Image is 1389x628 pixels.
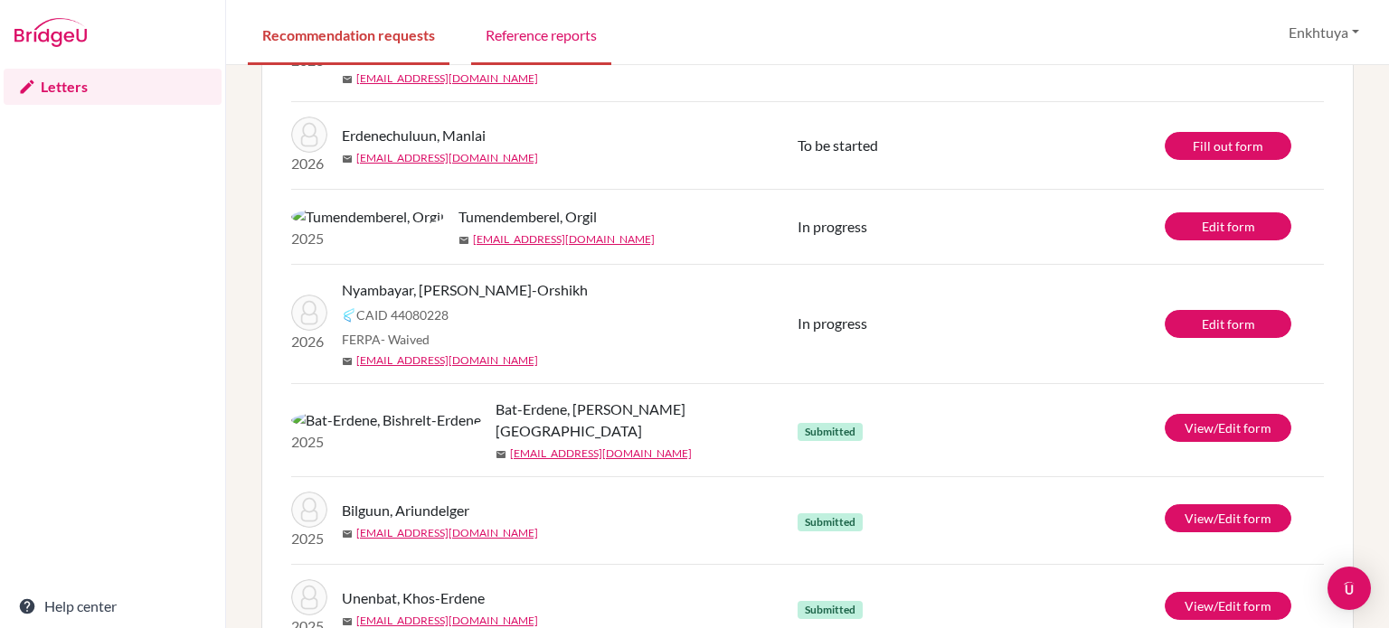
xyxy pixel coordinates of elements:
span: Nyambayar, [PERSON_NAME]-Orshikh [342,279,588,301]
span: In progress [798,314,867,332]
span: To be started [798,136,878,154]
span: mail [342,529,353,539]
a: Edit form [1165,310,1291,338]
img: Bridge-U [14,18,87,47]
a: Reference reports [471,3,611,65]
span: mail [496,449,506,460]
span: Bat-Erdene, [PERSON_NAME][GEOGRAPHIC_DATA] [496,398,811,442]
button: Enkhtuya [1280,15,1367,50]
span: Erdenechuluun, Manlai [342,125,486,146]
span: mail [342,616,353,627]
img: Tumendemberel, Orgil [291,206,444,228]
div: Open Intercom Messenger [1328,567,1371,610]
span: mail [342,154,353,164]
img: Erdenechuluun, Manlai [291,117,327,153]
img: Bat-Erdene, Bishrelt-Erdene [291,409,481,431]
p: 2025 [291,431,481,453]
p: 2026 [291,153,327,174]
a: View/Edit form [1165,592,1291,620]
a: Letters [4,69,222,105]
span: mail [342,356,353,367]
img: Bilguun, Ariundelger [291,492,327,528]
p: 2025 [291,228,444,249]
a: Fill out form [1165,132,1291,160]
span: Bilguun, Ariundelger [342,500,469,521]
a: Edit form [1165,212,1291,240]
a: View/Edit form [1165,504,1291,532]
img: Common App logo [342,308,356,323]
a: [EMAIL_ADDRESS][DOMAIN_NAME] [473,231,655,248]
a: [EMAIL_ADDRESS][DOMAIN_NAME] [510,445,692,462]
span: Submitted [798,423,863,441]
span: Submitted [798,513,863,531]
img: Nyambayar, Sain-Orshikh [291,295,327,331]
a: [EMAIL_ADDRESS][DOMAIN_NAME] [356,70,538,87]
a: [EMAIL_ADDRESS][DOMAIN_NAME] [356,525,538,541]
span: Submitted [798,601,863,619]
span: CAID 44080228 [356,305,449,324]
a: Help center [4,588,222,624]
p: 2025 [291,528,327,549]
a: [EMAIL_ADDRESS][DOMAIN_NAME] [356,352,538,369]
a: View/Edit form [1165,414,1291,442]
p: 2026 [291,331,327,352]
a: Recommendation requests [248,3,449,65]
span: - Waived [381,332,430,347]
a: [EMAIL_ADDRESS][DOMAIN_NAME] [356,150,538,166]
span: FERPA [342,330,430,349]
span: mail [342,74,353,85]
span: In progress [798,218,867,235]
span: Tumendemberel, Orgil [458,206,597,228]
span: mail [458,235,469,246]
span: Unenbat, Khos-Erdene [342,587,485,609]
img: Unenbat, Khos-Erdene [291,579,327,615]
